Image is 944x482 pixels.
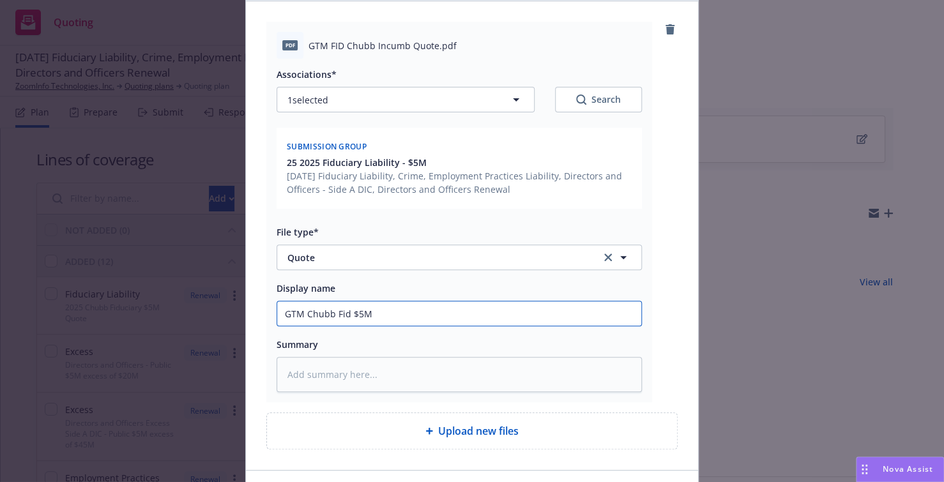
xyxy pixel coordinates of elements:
a: clear selection [600,250,616,265]
span: Quote [287,251,583,264]
span: Nova Assist [883,463,933,474]
button: Quoteclear selection [277,245,642,270]
div: Drag to move [856,457,872,481]
button: Nova Assist [856,456,944,482]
